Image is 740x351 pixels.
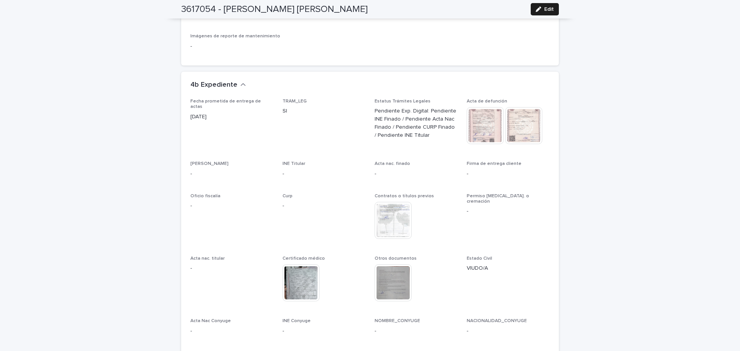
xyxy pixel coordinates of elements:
p: - [190,202,273,210]
p: - [375,327,457,335]
p: - [467,170,550,178]
p: - [375,170,457,178]
p: - [190,170,273,178]
button: Edit [531,3,559,15]
p: - [467,327,550,335]
p: SI [283,107,365,115]
span: Otros documentos [375,256,417,261]
p: - [283,170,365,178]
span: Estado Civil [467,256,492,261]
span: Fecha prometida de entrega de actas [190,99,261,109]
span: Contratos o títulos previos [375,194,434,198]
span: Oficio fiscalía [190,194,220,198]
p: - [190,264,273,272]
span: Curp [283,194,293,198]
span: Acta nac. titular [190,256,225,261]
span: Edit [544,7,554,12]
span: [PERSON_NAME] [190,161,229,166]
p: - [190,42,304,50]
span: Certificado médico [283,256,325,261]
span: Imágenes de reporte de mantenimiento [190,34,280,39]
span: Estatus Trámites Legales [375,99,431,104]
span: NACIONALIDAD_CONYUGE [467,319,527,323]
span: Acta nac. finado [375,161,410,166]
p: - [467,207,550,215]
span: NOMBRE_CONYUGE [375,319,420,323]
h2: 3617054 - [PERSON_NAME] [PERSON_NAME] [181,4,368,15]
p: - [283,202,365,210]
button: 4b Expediente [190,81,246,89]
p: VIUDO/A [467,264,550,272]
p: - [190,327,273,335]
span: Acta Nac Conyuge [190,319,231,323]
span: Firma de entrega cliente [467,161,521,166]
span: INE Conyuge [283,319,311,323]
span: INE Titular [283,161,305,166]
h2: 4b Expediente [190,81,237,89]
span: Acta de defunción [467,99,507,104]
span: Permiso [MEDICAL_DATA]. o cremación [467,194,529,204]
p: Pendiente Exp. Digital: Pendiente INE Finado / Pendiente Acta Nac Finado / Pendiente CURP Finado ... [375,107,457,139]
p: [DATE] [190,113,273,121]
span: TRAM_LEG [283,99,307,104]
p: - [283,327,365,335]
